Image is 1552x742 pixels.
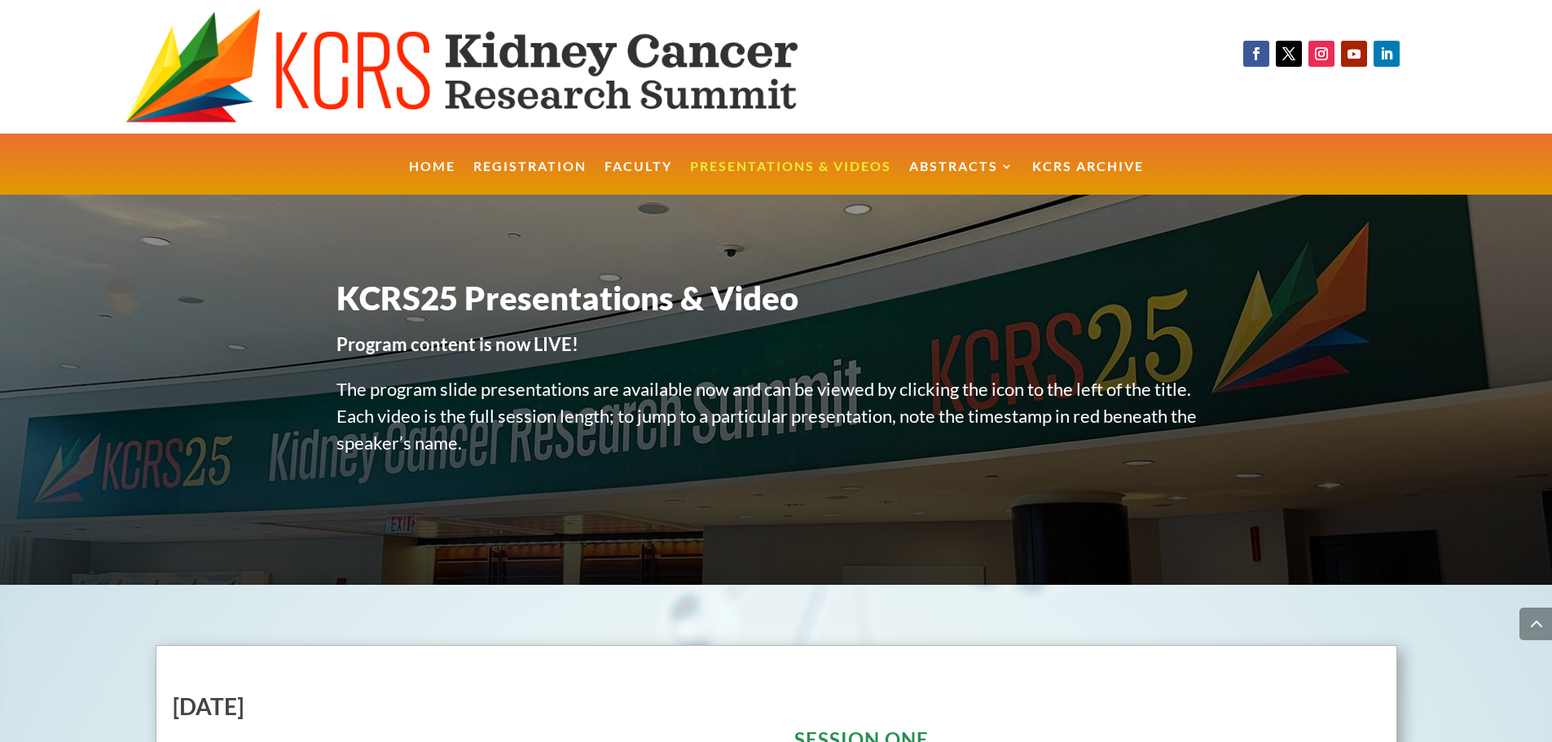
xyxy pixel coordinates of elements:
a: Follow on Facebook [1243,41,1269,67]
p: The program slide presentations are available now and can be viewed by clicking the icon to the l... [336,375,1216,474]
span: KCRS25 Presentations & Video [336,279,798,318]
a: Follow on Youtube [1341,41,1367,67]
h2: [DATE] [173,695,758,726]
a: KCRS Archive [1032,160,1144,195]
a: Follow on LinkedIn [1374,41,1400,67]
a: Registration [473,160,587,195]
strong: Program content is now LIVE! [336,333,578,355]
a: Home [409,160,455,195]
img: KCRS generic logo wide [125,8,880,125]
a: Faculty [605,160,672,195]
a: Presentations & Videos [690,160,891,195]
a: Abstracts [909,160,1014,195]
a: Follow on Instagram [1308,41,1334,67]
a: Follow on X [1276,41,1302,67]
